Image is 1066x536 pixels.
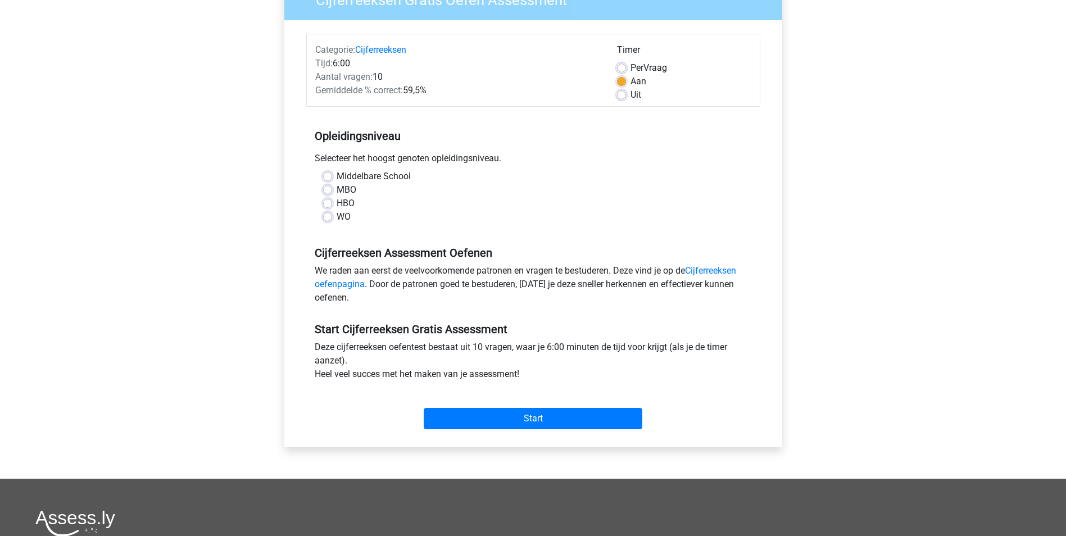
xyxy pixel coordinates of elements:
[630,75,646,88] label: Aan
[630,88,641,102] label: Uit
[630,62,643,73] span: Per
[630,61,667,75] label: Vraag
[315,125,752,147] h5: Opleidingsniveau
[315,322,752,336] h5: Start Cijferreeksen Gratis Assessment
[355,44,406,55] a: Cijferreeksen
[617,43,751,61] div: Timer
[315,58,333,69] span: Tijd:
[315,246,752,260] h5: Cijferreeksen Assessment Oefenen
[337,170,411,183] label: Middelbare School
[315,71,373,82] span: Aantal vragen:
[307,70,609,84] div: 10
[315,85,403,96] span: Gemiddelde % correct:
[337,210,351,224] label: WO
[337,183,356,197] label: MBO
[307,57,609,70] div: 6:00
[337,197,355,210] label: HBO
[306,340,760,385] div: Deze cijferreeksen oefentest bestaat uit 10 vragen, waar je 6:00 minuten de tijd voor krijgt (als...
[306,152,760,170] div: Selecteer het hoogst genoten opleidingsniveau.
[306,264,760,309] div: We raden aan eerst de veelvoorkomende patronen en vragen te bestuderen. Deze vind je op de . Door...
[315,44,355,55] span: Categorie:
[307,84,609,97] div: 59,5%
[424,408,642,429] input: Start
